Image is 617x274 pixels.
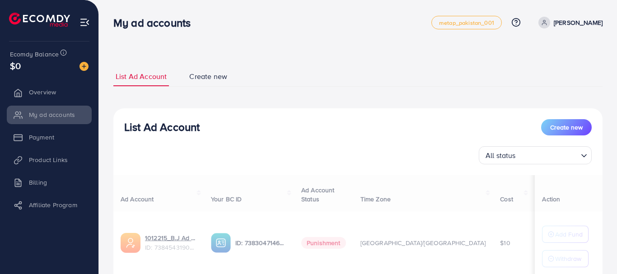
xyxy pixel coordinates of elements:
[550,123,583,132] span: Create new
[439,20,494,26] span: metap_pakistan_001
[9,13,70,27] img: logo
[535,17,603,28] a: [PERSON_NAME]
[79,17,90,28] img: menu
[519,147,577,162] input: Search for option
[116,71,167,82] span: List Ad Account
[484,149,518,162] span: All status
[431,16,502,29] a: metap_pakistan_001
[189,71,227,82] span: Create new
[10,50,59,59] span: Ecomdy Balance
[124,121,200,134] h3: List Ad Account
[541,119,592,135] button: Create new
[10,59,21,72] span: $0
[113,16,198,29] h3: My ad accounts
[554,17,603,28] p: [PERSON_NAME]
[479,146,592,164] div: Search for option
[79,62,89,71] img: image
